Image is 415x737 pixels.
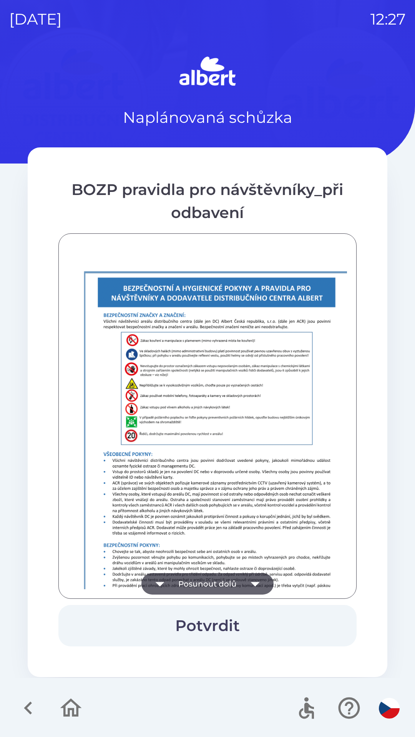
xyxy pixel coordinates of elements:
[58,605,357,646] button: Potvrdit
[370,8,406,31] p: 12:27
[141,573,274,595] button: Posunout dolů
[9,8,62,31] p: [DATE]
[123,106,292,129] p: Naplánovaná schůzka
[379,698,400,719] img: cs flag
[58,178,357,224] div: BOZP pravidla pro návštěvníky_při odbavení
[68,258,366,679] img: L1gpa5zfQioBGF9uKmzFAIKAYWAQkAhoBBQCCgEFAIbEgGVIGzI26ouSiGgEFAIKAQUAgoBhYBCQCGwPgRUgrA+3NRZCgGFgE...
[28,54,387,91] img: Logo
